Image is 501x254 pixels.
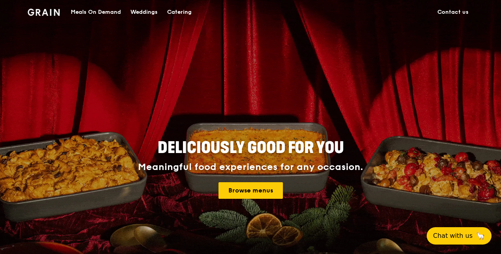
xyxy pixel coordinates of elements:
div: Meals On Demand [71,0,121,24]
div: Weddings [130,0,158,24]
a: Contact us [433,0,473,24]
button: Chat with us🦙 [427,227,492,245]
div: Meaningful food experiences for any occasion. [108,162,393,173]
a: Catering [162,0,196,24]
a: Weddings [126,0,162,24]
div: Catering [167,0,192,24]
a: Browse menus [218,182,283,199]
span: Chat with us [433,231,473,241]
span: 🦙 [476,231,485,241]
span: Deliciously good for you [158,138,344,157]
img: Grain [28,9,60,16]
